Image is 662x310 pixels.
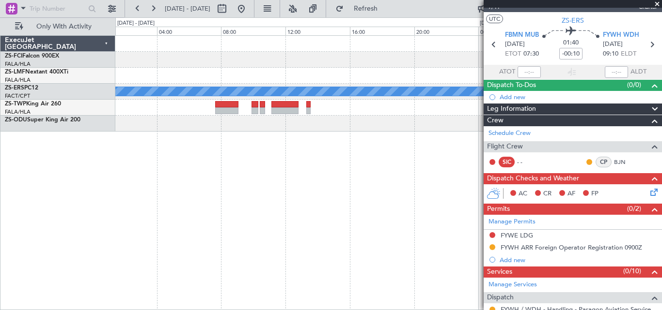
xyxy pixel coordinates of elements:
[487,204,510,215] span: Permits
[25,23,102,30] span: Only With Activity
[5,117,27,123] span: ZS-ODU
[518,66,541,78] input: --:--
[5,117,80,123] a: ZS-ODUSuper King Air 200
[5,92,30,100] a: FACT/CPT
[505,30,539,40] span: FBMN MUB
[117,19,155,28] div: [DATE] - [DATE]
[30,1,85,16] input: Trip Number
[414,27,479,35] div: 20:00
[331,1,389,16] button: Refresh
[487,115,504,126] span: Crew
[517,158,539,166] div: - -
[627,204,641,214] span: (0/2)
[5,85,24,91] span: ZS-ERS
[627,80,641,90] span: (0/0)
[519,189,527,199] span: AC
[5,53,59,59] a: ZS-FCIFalcon 900EX
[501,231,533,239] div: FYWE LDG
[93,27,157,35] div: 00:00
[501,243,642,251] div: FYWH ARR Foreign Operator Registration 0900Z
[591,189,599,199] span: FP
[480,19,517,28] div: [DATE] - [DATE]
[487,103,536,115] span: Leg Information
[505,49,521,59] span: ETOT
[487,292,514,303] span: Dispatch
[500,256,657,264] div: Add new
[5,60,31,68] a: FALA/HLA
[499,67,515,77] span: ATOT
[5,85,38,91] a: ZS-ERSPC12
[487,80,536,91] span: Dispatch To-Dos
[505,40,525,49] span: [DATE]
[623,266,641,276] span: (0/10)
[478,27,543,35] div: 00:00
[285,27,350,35] div: 12:00
[221,27,285,35] div: 08:00
[603,49,618,59] span: 09:10
[5,101,61,107] a: ZS-TWPKing Air 260
[603,40,623,49] span: [DATE]
[500,93,657,101] div: Add new
[523,49,539,59] span: 07:30
[5,53,22,59] span: ZS-FCI
[5,69,25,75] span: ZS-LMF
[489,280,537,290] a: Manage Services
[543,189,552,199] span: CR
[487,266,512,278] span: Services
[487,141,523,152] span: Flight Crew
[346,5,386,12] span: Refresh
[5,69,68,75] a: ZS-LMFNextant 400XTi
[487,173,579,184] span: Dispatch Checks and Weather
[614,158,636,166] a: BJN
[5,101,26,107] span: ZS-TWP
[165,4,210,13] span: [DATE] - [DATE]
[562,15,584,26] span: ZS-ERS
[486,15,503,23] button: UTC
[603,30,639,40] span: FYWH WDH
[630,67,646,77] span: ALDT
[489,129,531,138] a: Schedule Crew
[5,108,31,116] a: FALA/HLA
[11,19,105,34] button: Only With Activity
[499,157,515,167] div: SIC
[563,38,579,48] span: 01:40
[596,157,612,167] div: CP
[350,27,414,35] div: 16:00
[621,49,636,59] span: ELDT
[489,217,536,227] a: Manage Permits
[157,27,221,35] div: 04:00
[567,189,575,199] span: AF
[5,76,31,84] a: FALA/HLA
